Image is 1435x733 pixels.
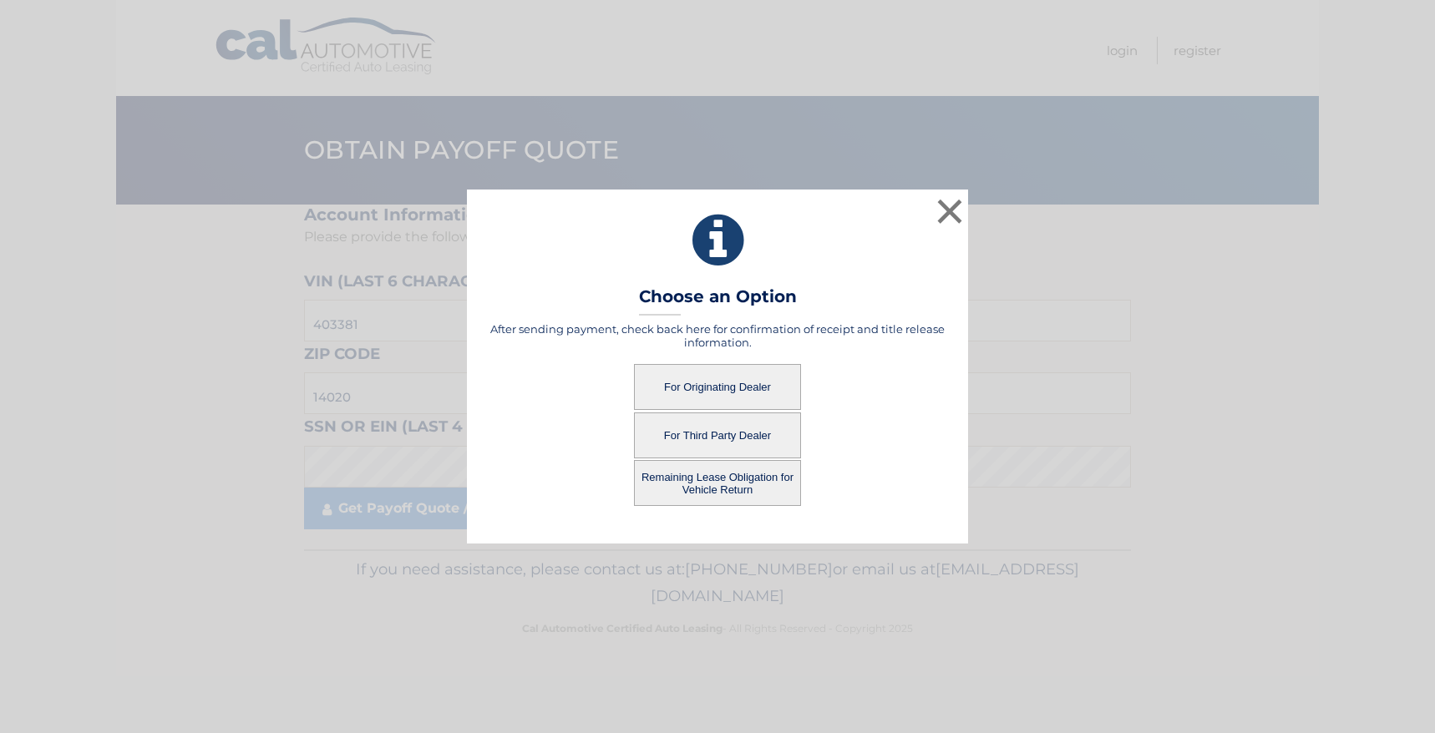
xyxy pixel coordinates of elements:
[639,286,797,316] h3: Choose an Option
[634,460,801,506] button: Remaining Lease Obligation for Vehicle Return
[488,322,947,349] h5: After sending payment, check back here for confirmation of receipt and title release information.
[634,364,801,410] button: For Originating Dealer
[933,195,966,228] button: ×
[634,412,801,458] button: For Third Party Dealer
